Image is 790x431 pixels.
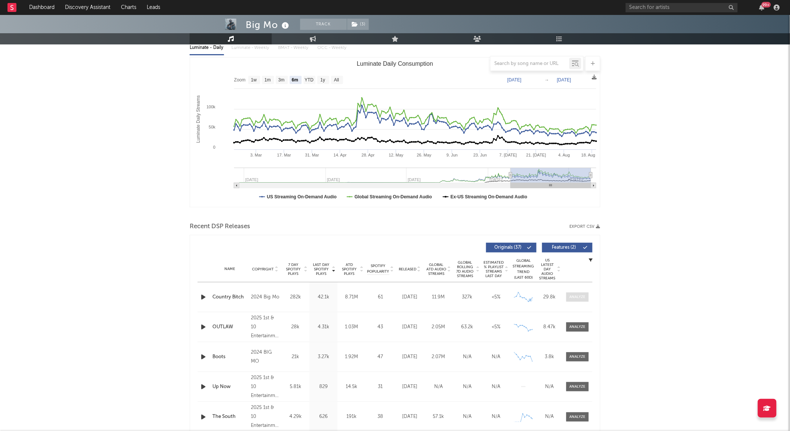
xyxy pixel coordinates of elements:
[483,323,508,331] div: <5%
[190,58,600,207] svg: Luminate Daily Consumption
[267,194,337,199] text: US Streaming On-Demand Audio
[339,383,364,391] div: 14.5k
[367,353,394,361] div: 47
[206,105,215,109] text: 100k
[277,153,291,157] text: 17. Mar
[251,293,280,302] div: 2024 Big Mo
[311,294,336,301] div: 42.1k
[362,153,375,157] text: 28. Apr
[447,153,458,157] text: 9. Jun
[209,125,215,129] text: 50k
[500,153,517,157] text: 7. [DATE]
[212,383,247,391] a: Up Now
[483,413,508,421] div: N/A
[397,294,422,301] div: [DATE]
[569,224,600,229] button: Export CSV
[251,373,280,400] div: 2025 1st & 10 Entertainment / Real BIG Records under exclusive license to StreamCut
[283,294,308,301] div: 282k
[339,413,364,421] div: 191k
[265,78,271,83] text: 1m
[626,3,738,12] input: Search for artists
[491,245,525,250] span: Originals ( 37 )
[455,383,480,391] div: N/A
[252,267,274,272] span: Copyright
[426,263,447,276] span: Global ATD Audio Streams
[212,413,247,421] a: The South
[526,153,546,157] text: 21. [DATE]
[212,353,247,361] a: Boots
[538,323,561,331] div: 8.47k
[491,61,569,67] input: Search by song name or URL
[483,260,504,278] span: Estimated % Playlist Streams Last Day
[334,153,347,157] text: 14. Apr
[559,153,570,157] text: 4. Aug
[367,263,389,275] span: Spotify Popularity
[545,77,549,83] text: →
[311,383,336,391] div: 829
[311,263,331,276] span: Last Day Spotify Plays
[547,245,581,250] span: Features ( 2 )
[557,77,571,83] text: [DATE]
[212,266,247,272] div: Name
[455,260,475,278] span: Global Rolling 7D Audio Streams
[473,153,487,157] text: 23. Jun
[367,413,394,421] div: 38
[397,323,422,331] div: [DATE]
[311,323,336,331] div: 4.31k
[292,78,298,83] text: 6m
[339,353,364,361] div: 1.92M
[399,267,416,272] span: Released
[305,153,319,157] text: 31. Mar
[339,323,364,331] div: 1.03M
[451,194,528,199] text: Ex-US Streaming On-Demand Audio
[426,323,451,331] div: 2.05M
[212,294,247,301] a: Country Bitch
[397,353,422,361] div: [DATE]
[538,294,561,301] div: 29.8k
[339,294,364,301] div: 8.71M
[455,413,480,421] div: N/A
[250,153,262,157] text: 3. Mar
[389,153,404,157] text: 12. May
[311,353,336,361] div: 3.27k
[759,4,765,10] button: 99+
[538,353,561,361] div: 3.8k
[426,353,451,361] div: 2.07M
[507,77,522,83] text: [DATE]
[483,353,508,361] div: N/A
[213,145,215,149] text: 0
[283,413,308,421] div: 4.29k
[486,243,536,252] button: Originals(37)
[355,194,432,199] text: Global Streaming On-Demand Audio
[367,383,394,391] div: 31
[538,413,561,421] div: N/A
[542,243,592,252] button: Features(2)
[251,78,257,83] text: 1w
[397,383,422,391] div: [DATE]
[251,403,280,430] div: 2025 1st & 10 Entertainment / Real BIG Records under exclusive license to StreamCut
[455,353,480,361] div: N/A
[311,413,336,421] div: 626
[196,95,201,143] text: Luminate Daily Streams
[339,263,359,276] span: ATD Spotify Plays
[347,19,369,30] button: (3)
[426,413,451,421] div: 57.1k
[426,383,451,391] div: N/A
[279,78,285,83] text: 3m
[455,323,480,331] div: 63.2k
[455,294,480,301] div: 327k
[305,78,314,83] text: YTD
[251,314,280,341] div: 2025 1st & 10 Entertainment / Real BIG Records under exclusive license to StreamCut
[212,323,247,331] div: OUTLAW
[347,19,369,30] span: ( 3 )
[234,78,246,83] text: Zoom
[283,383,308,391] div: 5.81k
[417,153,432,157] text: 26. May
[483,383,508,391] div: N/A
[538,383,561,391] div: N/A
[320,78,325,83] text: 1y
